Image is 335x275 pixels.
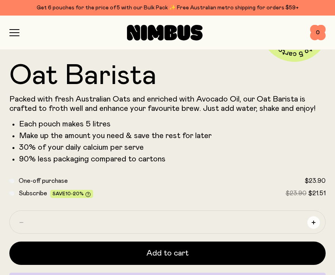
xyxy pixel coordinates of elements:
span: 10-20% [65,191,84,196]
span: $23.90 [286,190,307,196]
li: Make up the amount you need & save the rest for later [19,131,326,140]
p: Packed with fresh Australian Oats and enriched with Avocado Oil, our Oat Barista is crafted to fr... [9,95,326,113]
button: 0 [310,25,326,40]
li: 30% of your daily calcium per serve [19,143,326,152]
span: Save [53,191,91,197]
div: Get 6 pouches for the price of 5 with our Bulk Pack ✨ Free Australian metro shipping for orders $59+ [9,3,326,12]
span: $21.51 [308,190,326,196]
li: 90% less packaging compared to cartons [19,154,326,164]
span: One-off purchase [19,178,68,184]
span: $23.90 [305,178,326,184]
li: Each pouch makes 5 litres [19,119,326,129]
span: Subscribe [19,190,47,196]
span: Add to cart [146,248,189,259]
h1: Oat Barista [9,62,326,90]
button: Add to cart [9,242,326,265]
